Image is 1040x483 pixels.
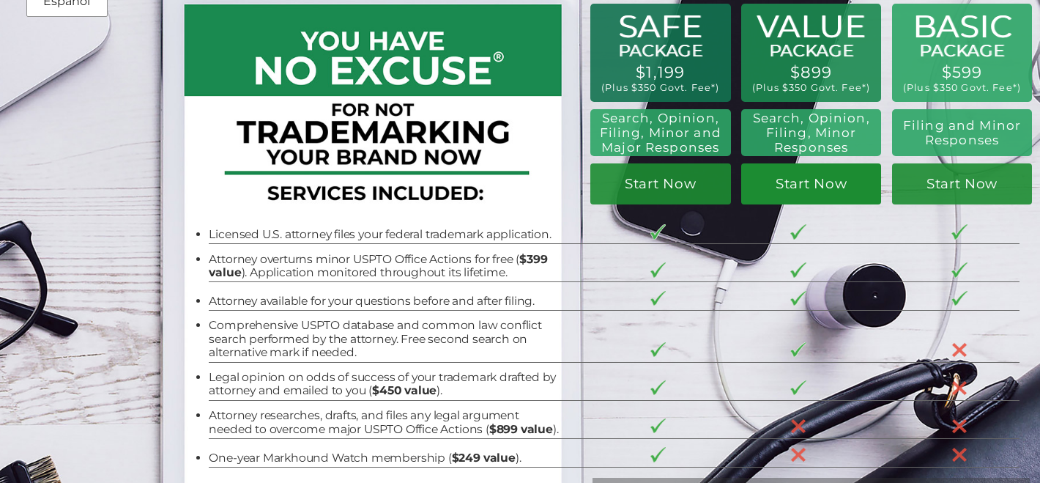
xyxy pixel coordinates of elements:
[741,163,882,204] a: Start Now
[900,119,1024,148] h2: Filing and Minor Responses
[650,291,666,306] img: checkmark-border-3.png
[650,447,666,462] img: checkmark-border-3.png
[951,224,967,240] img: checkmark-border-3.png
[209,371,560,398] li: Legal opinion on odds of success of your trademark drafted by attorney and emailed to you ( ).
[951,262,967,278] img: checkmark-border-3.png
[790,342,806,358] img: checkmark-border-3.png
[790,380,806,396] img: checkmark-border-3.png
[452,451,516,465] b: $249 value
[951,342,967,358] img: X-30-3.png
[372,383,437,397] b: $450 value
[650,224,666,240] img: checkmark-border-3.png
[951,291,967,306] img: checkmark-border-3.png
[209,252,547,279] b: $399 value
[790,447,806,462] img: X-30-3.png
[790,291,806,306] img: checkmark-border-3.png
[209,409,560,436] li: Attorney researches, drafts, and files any legal argument needed to overcome major USPTO Office A...
[209,253,560,280] li: Attorney overturns minor USPTO Office Actions for free ( ). Application monitored throughout its ...
[650,380,666,396] img: checkmark-border-3.png
[951,447,967,462] img: X-30-3.png
[209,295,560,308] li: Attorney available for your questions before and after filing.
[650,419,666,434] img: checkmark-border-3.png
[489,422,553,436] b: $899 value
[590,163,731,204] a: Start Now
[209,319,560,359] li: Comprehensive USPTO database and common law conflict search performed by the attorney. Free secon...
[650,342,666,358] img: checkmark-border-3.png
[790,262,806,278] img: checkmark-border-3.png
[951,380,967,396] img: X-30-3.png
[209,451,560,465] li: One-year Markhound Watch membership ( ).
[951,419,967,434] img: X-30-3.png
[892,163,1033,204] a: Start Now
[209,228,560,241] li: Licensed U.S. attorney files your federal trademark application.
[749,111,873,155] h2: Search, Opinion, Filing, Minor Responses
[650,262,666,278] img: checkmark-border-3.png
[596,111,724,155] h2: Search, Opinion, Filing, Minor and Major Responses
[790,419,806,434] img: X-30-3.png
[790,224,806,240] img: checkmark-border-3.png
